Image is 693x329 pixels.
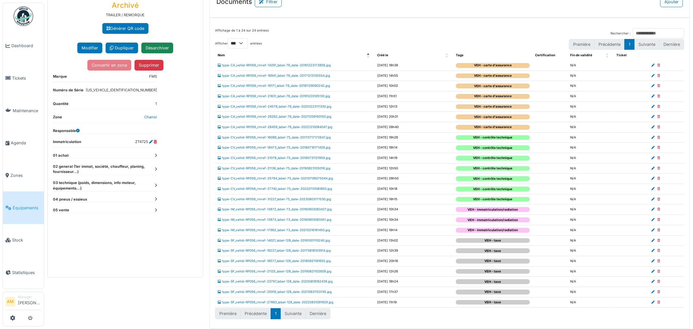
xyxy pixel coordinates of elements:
[144,115,157,119] a: Charroi
[10,172,41,178] span: Zones
[456,84,530,88] div: VEH - carte d'assurance
[3,191,44,224] a: Équipements
[568,256,614,266] td: N/A
[135,139,157,145] dd: ZT4725
[568,101,614,112] td: N/A
[218,207,332,211] a: type-IM_vehid-RP056_rmref-13872_label-73_date-20160903083427.jpg
[375,246,453,256] td: [DATE] 12h39
[3,159,44,192] a: Zones
[53,114,62,123] dt: Zone
[218,156,330,160] a: type-CV_vehid-RP056_rmref-21078_label-75_date-20190731121959.jpg
[375,143,453,153] td: [DATE] 19h14
[215,308,330,319] nav: pagination
[3,94,44,127] a: Maintenance
[568,184,614,194] td: N/A
[375,204,453,215] td: [DATE] 10h34
[456,187,530,191] div: VEH - contrôle technique
[218,228,330,232] a: type-IM_vehid-RP056_rmref-17962_label-73_date-20210216181450.jpg
[53,87,83,96] dt: Numéro de Série
[3,62,44,95] a: Tickets
[616,53,627,57] span: Ticket
[456,300,530,305] div: VEH - taxe
[77,43,102,53] button: Modifier
[375,81,453,91] td: [DATE] 10h02
[12,270,41,276] span: Statistiques
[568,235,614,246] td: N/A
[568,194,614,204] td: N/A
[624,39,635,50] button: 1
[568,204,614,215] td: N/A
[375,225,453,235] td: [DATE] 19h14
[568,91,614,101] td: N/A
[456,269,530,274] div: VEH - taxe
[610,31,631,36] label: Rechercher :
[215,38,262,48] label: Afficher entrées
[568,132,614,143] td: N/A
[375,256,453,266] td: [DATE] 20h16
[456,145,530,150] div: VEH - contrôle technique
[456,217,530,222] div: VEH - immatriculation/radiation
[53,101,69,109] dt: Quantité
[568,153,614,164] td: N/A
[456,166,530,171] div: VEH - contrôle technique
[569,39,684,50] nav: pagination
[11,43,41,49] span: Dashboard
[375,297,453,308] td: [DATE] 11h19
[53,12,198,18] p: TRAILER / REMORQUE
[456,238,530,243] div: VEH - taxe
[12,75,41,81] span: Tickets
[568,163,614,174] td: N/A
[18,295,41,299] div: Manager
[106,43,138,53] a: Dupliquer
[456,53,463,57] span: Tags
[375,71,453,81] td: [DATE] 14h55
[456,135,530,140] div: VEH - contrôle technique
[568,60,614,71] td: N/A
[218,280,333,283] a: type-SF_vehid-RP056_rmref-23797_label-128_date-20200818162439.jpg
[456,125,530,130] div: VEH - carte d'assurance
[11,140,41,146] span: Agenda
[13,205,41,211] span: Équipements
[218,53,225,57] span: Nom
[456,197,530,202] div: VEH - contrôle technique
[568,215,614,225] td: N/A
[568,143,614,153] td: N/A
[218,115,331,118] a: type-CA_vehid-RP056_rmref-26262_label-76_date-20211209193150.jpg
[3,224,44,257] a: Stock
[375,122,453,132] td: [DATE] 09h40
[456,156,530,161] div: VEH - contrôle technique
[375,112,453,122] td: [DATE] 20h31
[102,23,148,34] a: Générer QR code
[375,235,453,246] td: [DATE] 13h02
[456,228,530,233] div: VEH - immatriculation/radiation
[53,207,157,213] dt: 05 vente
[12,237,41,243] span: Stock
[218,197,331,201] a: type-CV_vehid-RP056_rmref-31227_label-75_date-20230803171530.jpg
[3,30,44,62] a: Dashboard
[3,257,44,289] a: Statistiques
[218,146,330,149] a: type-CV_vehid-RP056_rmref-18473_label-75_date-20180716171428.jpg
[375,194,453,204] td: [DATE] 19h15
[568,266,614,277] td: N/A
[218,290,332,294] a: type-SF_vehid-RP056_rmref-25919_label-128_date-20210831153745.jpg
[141,43,173,53] a: Désarchiver
[568,287,614,297] td: N/A
[218,239,330,242] a: type-SF_vehid-RP056_rmref-14021_label-128_date-20161001110240.jpg
[218,84,330,87] a: type-CA_vehid-RP056_rmref-19171_label-76_date-20181128090242.jpg
[218,125,332,129] a: type-CA_vehid-RP056_rmref-28459_label-76_date-20221210084047.jpg
[375,215,453,225] td: [DATE] 10h34
[568,122,614,132] td: N/A
[271,308,281,319] button: 1
[456,94,530,99] div: VEH - carte d'assurance
[218,105,331,108] a: type-CA_vehid-RP056_rmref-24578_label-76_date-20201223111330.jpg
[375,153,453,164] td: [DATE] 14h19
[53,128,80,134] dt: Responsable
[456,248,530,253] div: VEH - taxe
[6,297,15,307] li: AM
[6,295,41,310] a: AM Manager[PERSON_NAME]
[375,287,453,297] td: [DATE] 17h37
[377,53,388,57] span: Créé le
[18,295,41,309] li: [PERSON_NAME]
[53,153,157,158] dt: 01 achat
[456,63,530,68] div: VEH - carte d'assurance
